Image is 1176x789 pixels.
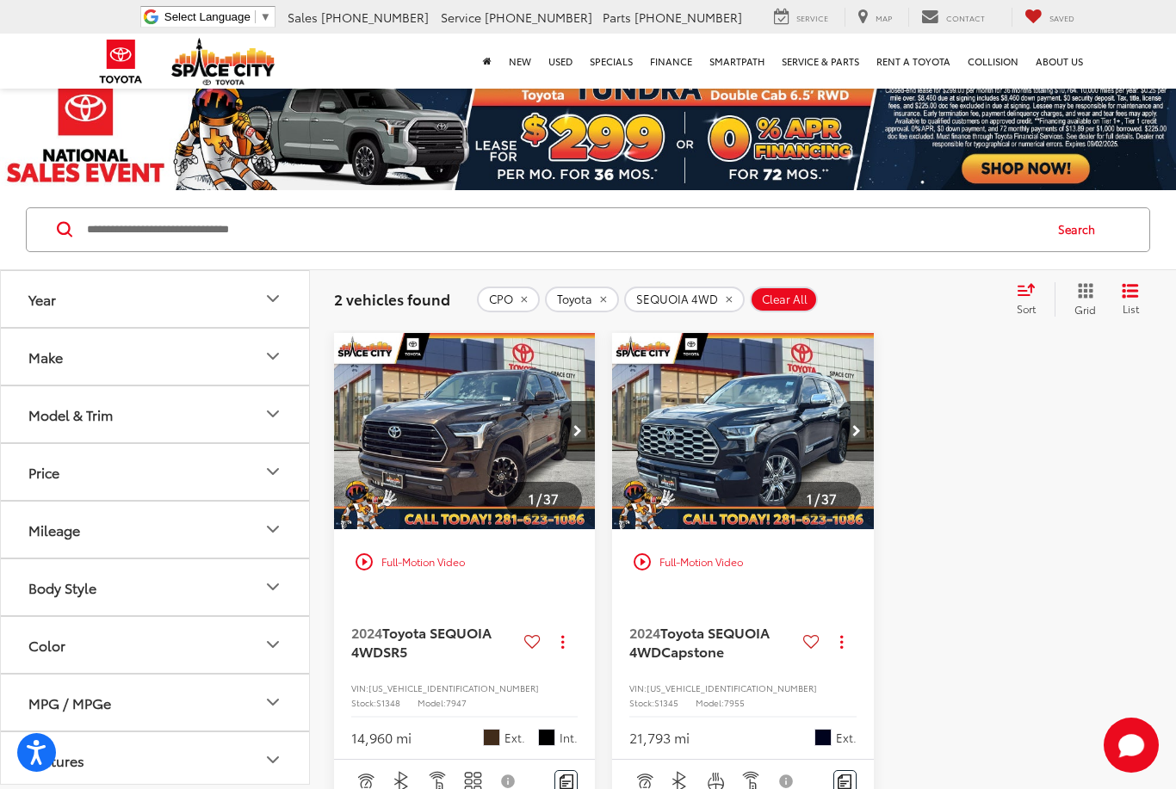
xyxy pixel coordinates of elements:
a: 2024 Toyota SEQUOIA 4WD CAPSTONE HYBRID2024 Toyota SEQUOIA 4WD CAPSTONE HYBRID2024 Toyota SEQUOIA... [611,333,875,529]
span: VIN: [629,681,647,694]
img: Space City Toyota [171,38,275,85]
span: Sales [288,9,318,26]
a: Contact [908,8,998,27]
input: Search by Make, Model, or Keyword [85,209,1042,250]
button: YearYear [1,271,311,327]
span: Capstone [661,641,724,661]
a: Select Language​ [164,10,271,23]
div: Color [28,637,65,653]
span: Midnight Black Metal [814,729,832,746]
span: 2024 [629,622,660,642]
span: CPO [489,293,513,306]
span: Stock: [629,696,654,709]
button: MakeMake [1,329,311,385]
a: 2024 Toyota SEQUOIA 4WD SR5 HYBRID2024 Toyota SEQUOIA 4WD SR5 HYBRID2024 Toyota SEQUOIA 4WD SR5 H... [333,333,597,529]
div: Price [28,464,59,480]
div: Model & Trim [263,404,283,424]
span: Stock: [351,696,376,709]
div: 2024 Toyota SEQUOIA 4WD Capstone 0 [611,333,875,529]
span: 7947 [446,696,467,709]
img: 2024 Toyota SEQUOIA 4WD CAPSTONE HYBRID [611,333,875,531]
span: [PHONE_NUMBER] [321,9,429,26]
span: Toyota SEQUOIA 4WD [351,622,492,661]
span: Parts [603,9,631,26]
a: About Us [1027,34,1092,89]
span: Model: [418,696,446,709]
button: remove SEQUOIA%204WD [624,287,745,312]
span: Map [876,12,892,23]
span: 37 [821,489,837,508]
div: Model & Trim [28,406,113,422]
a: Finance [641,34,701,89]
span: Toyota SEQUOIA 4WD [629,622,770,661]
button: Search [1042,208,1120,251]
span: Ext. [836,730,857,746]
button: MPG / MPGeMPG / MPGe [1,675,311,730]
span: 2024 [351,622,382,642]
a: SmartPath [701,34,773,89]
span: 37 [543,489,559,508]
a: 2024Toyota SEQUOIA 4WDCapstone [629,623,795,662]
button: Clear All [750,287,818,312]
div: Make [263,346,283,367]
button: Body StyleBody Style [1,559,311,615]
div: 21,793 mi [629,728,690,748]
div: 14,960 mi [351,728,412,748]
span: dropdown dots [561,635,564,649]
a: Specials [581,34,641,89]
a: Collision [959,34,1027,89]
span: Clear All [762,293,808,306]
span: SR5 [383,641,407,661]
button: PricePrice [1,444,311,500]
div: Features [263,749,283,770]
div: Price [263,461,283,482]
span: Sort [1017,301,1036,316]
span: / [813,493,821,505]
div: 2024 Toyota SEQUOIA 4WD SR5 0 [333,333,597,529]
a: Home [474,34,500,89]
button: MileageMileage [1,502,311,558]
span: ​ [255,10,256,23]
a: 2024Toyota SEQUOIA 4WDSR5 [351,623,517,662]
span: Select Language [164,10,251,23]
span: Smoked Mesquite [483,729,500,746]
span: Service [441,9,481,26]
span: VIN: [351,681,368,694]
span: 1 [807,489,813,508]
button: Next image [560,401,595,461]
svg: Start Chat [1104,718,1159,773]
button: Next image [839,401,874,461]
a: My Saved Vehicles [1012,8,1087,27]
span: 1 [529,489,535,508]
span: dropdown dots [840,635,843,649]
button: Actions [826,626,857,656]
img: Toyota [89,34,153,89]
span: SEQUOIA 4WD [636,293,718,306]
button: Model & TrimModel & Trim [1,386,311,442]
a: Service & Parts [773,34,868,89]
span: [PHONE_NUMBER] [485,9,592,26]
button: remove Toyota [545,287,619,312]
span: [PHONE_NUMBER] [634,9,742,26]
span: 2 vehicles found [334,288,450,309]
span: Service [796,12,828,23]
span: Grid [1074,302,1096,317]
div: Year [263,288,283,309]
img: 2024 Toyota SEQUOIA 4WD SR5 HYBRID [333,333,597,531]
button: ColorColor [1,617,311,673]
span: S1345 [654,696,678,709]
div: Year [28,291,56,307]
a: New [500,34,540,89]
a: Map [845,8,905,27]
button: Select sort value [1008,282,1055,317]
div: Body Style [263,576,283,597]
span: Int. [560,730,578,746]
a: Used [540,34,581,89]
span: [US_VEHICLE_IDENTIFICATION_NUMBER] [368,681,539,694]
div: Make [28,348,63,365]
div: Mileage [263,519,283,539]
span: [US_VEHICLE_IDENTIFICATION_NUMBER] [647,681,817,694]
span: / [535,493,543,505]
span: ▼ [260,10,271,23]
